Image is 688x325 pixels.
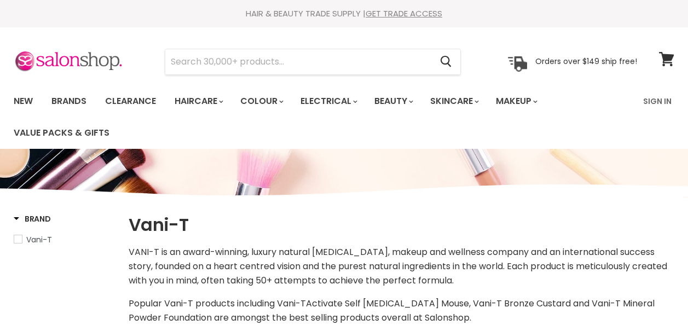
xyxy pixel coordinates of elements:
a: Makeup [488,90,544,113]
a: Clearance [97,90,164,113]
button: Search [431,49,460,74]
a: Skincare [422,90,485,113]
span: VANI-T is an award-winning, luxury natural [MEDICAL_DATA], makeup and wellness company and an int... [129,246,667,287]
p: Popular Vani-T products including Vani-TActivate Self [MEDICAL_DATA] Mouse, Vani-T Bronze Custard... [129,297,674,325]
a: GET TRADE ACCESS [366,8,442,19]
a: Sign In [637,90,678,113]
a: Value Packs & Gifts [5,121,118,144]
h1: Vani-T [129,213,674,236]
ul: Main menu [5,85,637,149]
a: Brands [43,90,95,113]
a: Haircare [166,90,230,113]
form: Product [165,49,461,75]
a: Beauty [366,90,420,113]
input: Search [165,49,431,74]
a: New [5,90,41,113]
h3: Brand [14,213,51,224]
a: Electrical [292,90,364,113]
span: Vani-T [26,234,52,245]
a: Vani-T [14,234,115,246]
p: Orders over $149 ship free! [535,56,637,66]
a: Colour [232,90,290,113]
